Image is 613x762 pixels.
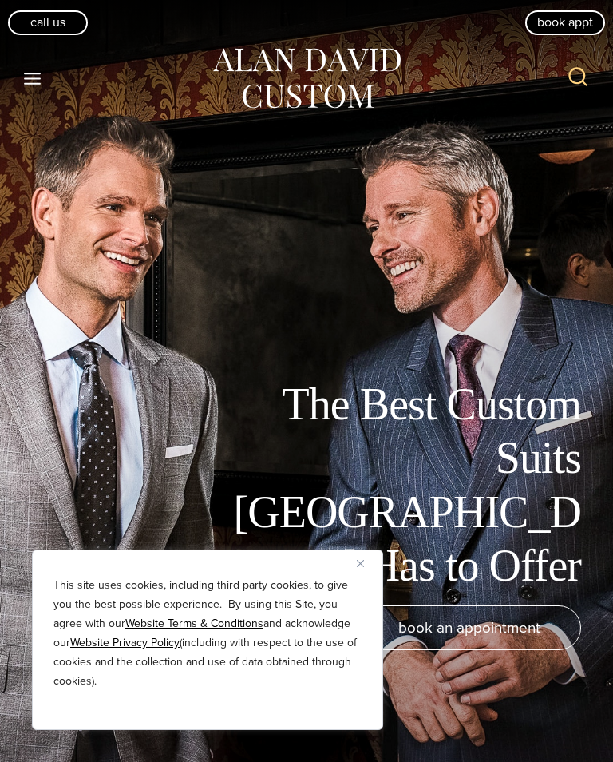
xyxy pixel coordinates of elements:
[358,605,581,650] a: book an appointment
[70,634,180,651] a: Website Privacy Policy
[357,554,376,573] button: Close
[125,615,263,632] a: Website Terms & Conditions
[16,64,49,93] button: Open menu
[559,59,597,97] button: View Search Form
[222,378,581,593] h1: The Best Custom Suits [GEOGRAPHIC_DATA] Has to Offer
[8,10,88,34] a: Call Us
[53,576,362,691] p: This site uses cookies, including third party cookies, to give you the best possible experience. ...
[357,560,364,567] img: Close
[398,616,540,639] span: book an appointment
[211,43,402,114] img: Alan David Custom
[525,10,605,34] a: book appt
